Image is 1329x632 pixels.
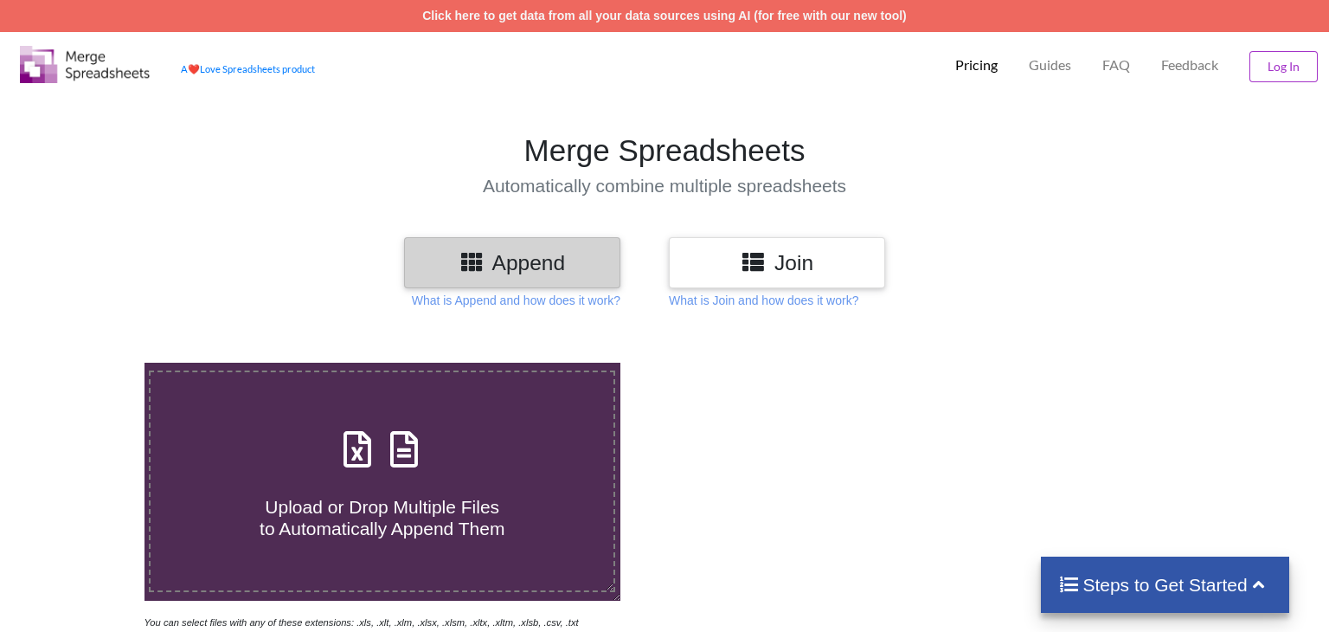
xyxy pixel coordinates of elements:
[1102,56,1130,74] p: FAQ
[20,46,150,83] img: Logo.png
[955,56,998,74] p: Pricing
[1058,574,1272,596] h4: Steps to Get Started
[417,250,607,275] h3: Append
[682,250,872,275] h3: Join
[260,497,504,538] span: Upload or Drop Multiple Files to Automatically Append Them
[669,292,858,309] p: What is Join and how does it work?
[422,9,907,23] a: Click here to get data from all your data sources using AI (for free with our new tool)
[188,63,200,74] span: heart
[1249,51,1318,82] button: Log In
[1029,56,1071,74] p: Guides
[181,63,315,74] a: AheartLove Spreadsheets product
[412,292,620,309] p: What is Append and how does it work?
[1161,58,1218,72] span: Feedback
[144,617,579,628] i: You can select files with any of these extensions: .xls, .xlt, .xlm, .xlsx, .xlsm, .xltx, .xltm, ...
